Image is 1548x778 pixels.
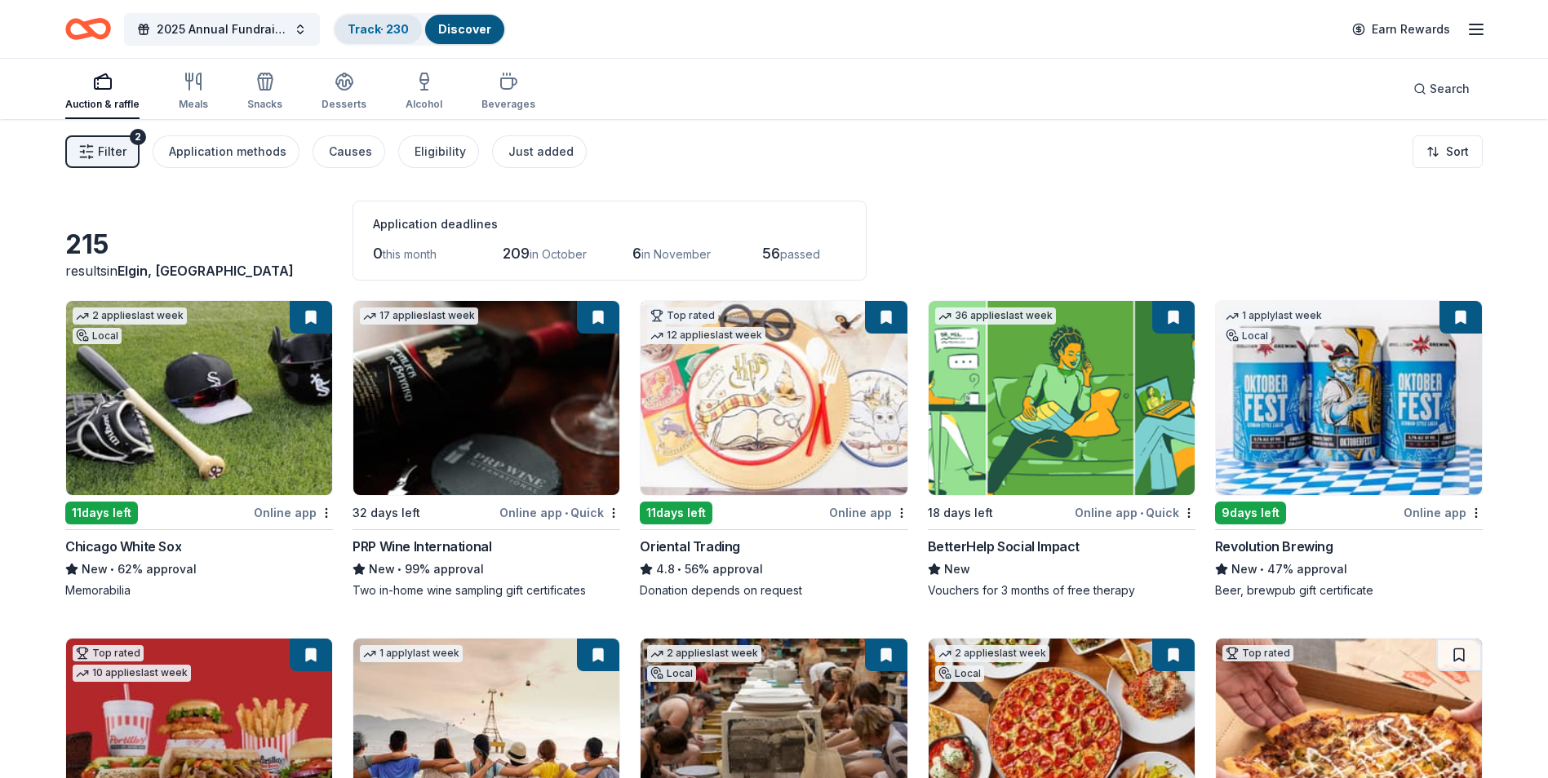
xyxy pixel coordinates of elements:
[935,307,1056,325] div: 36 applies last week
[780,247,820,261] span: passed
[179,98,208,111] div: Meals
[66,301,332,495] img: Image for Chicago White Sox
[492,135,587,168] button: Just added
[313,135,385,168] button: Causes
[647,327,765,344] div: 12 applies last week
[73,665,191,682] div: 10 applies last week
[98,142,126,161] span: Filter
[353,537,491,556] div: PRP Wine International
[65,537,181,556] div: Chicago White Sox
[153,135,299,168] button: Application methods
[438,22,491,36] a: Discover
[107,263,294,279] span: in
[481,98,535,111] div: Beverages
[1260,563,1264,576] span: •
[369,559,395,579] span: New
[333,13,506,46] button: Track· 230Discover
[935,665,984,682] div: Local
[118,263,294,279] span: Elgin, [GEOGRAPHIC_DATA]
[935,645,1049,662] div: 2 applies last week
[1075,502,1195,523] div: Online app Quick
[928,503,993,523] div: 18 days left
[481,65,535,119] button: Beverages
[565,506,568,519] span: •
[1222,307,1325,325] div: 1 apply last week
[65,582,333,599] div: Memorabilia
[1446,142,1469,161] span: Sort
[348,22,409,36] a: Track· 230
[65,261,333,281] div: results
[656,559,675,579] span: 4.8
[1215,582,1483,599] div: Beer, brewpub gift certificate
[65,98,140,111] div: Auction & raffle
[353,300,620,599] a: Image for PRP Wine International17 applieslast week32 days leftOnline app•QuickPRP Wine Internati...
[353,503,420,523] div: 32 days left
[398,563,402,576] span: •
[373,214,846,234] div: Application deadlines
[65,559,333,579] div: 62% approval
[247,98,282,111] div: Snacks
[640,300,907,599] a: Image for Oriental TradingTop rated12 applieslast week11days leftOnline appOriental Trading4.8•56...
[130,129,146,145] div: 2
[640,502,712,524] div: 11 days left
[65,10,111,48] a: Home
[322,65,366,119] button: Desserts
[944,559,970,579] span: New
[678,563,682,576] span: •
[247,65,282,119] button: Snacks
[641,301,907,495] img: Image for Oriental Trading
[373,245,383,262] span: 0
[1222,645,1293,661] div: Top rated
[640,537,740,556] div: Oriental Trading
[829,502,908,523] div: Online app
[398,135,479,168] button: Eligibility
[1400,73,1483,105] button: Search
[1413,135,1483,168] button: Sort
[65,65,140,119] button: Auction & raffle
[1140,506,1143,519] span: •
[406,65,442,119] button: Alcohol
[647,307,718,324] div: Top rated
[65,135,140,168] button: Filter2
[928,582,1195,599] div: Vouchers for 3 months of free therapy
[360,645,463,662] div: 1 apply last week
[503,245,530,262] span: 209
[928,300,1195,599] a: Image for BetterHelp Social Impact36 applieslast week18 days leftOnline app•QuickBetterHelp Socia...
[110,563,114,576] span: •
[499,502,620,523] div: Online app Quick
[322,98,366,111] div: Desserts
[1342,15,1460,44] a: Earn Rewards
[353,582,620,599] div: Two in-home wine sampling gift certificates
[353,559,620,579] div: 99% approval
[647,665,696,682] div: Local
[254,502,333,523] div: Online app
[73,645,144,661] div: Top rated
[169,142,286,161] div: Application methods
[632,245,641,262] span: 6
[929,301,1195,495] img: Image for BetterHelp Social Impact
[1215,537,1333,556] div: Revolution Brewing
[1216,301,1482,495] img: Image for Revolution Brewing
[1215,502,1286,524] div: 9 days left
[1404,502,1483,523] div: Online app
[928,537,1080,556] div: BetterHelp Social Impact
[1430,79,1470,99] span: Search
[73,328,122,344] div: Local
[82,559,108,579] span: New
[1231,559,1257,579] span: New
[415,142,466,161] div: Eligibility
[157,20,287,39] span: 2025 Annual Fundraising Gala
[508,142,574,161] div: Just added
[360,307,478,325] div: 17 applies last week
[329,142,372,161] div: Causes
[640,559,907,579] div: 56% approval
[65,300,333,599] a: Image for Chicago White Sox2 applieslast weekLocal11days leftOnline appChicago White SoxNew•62% a...
[641,247,711,261] span: in November
[353,301,619,495] img: Image for PRP Wine International
[1215,300,1483,599] a: Image for Revolution Brewing1 applylast weekLocal9days leftOnline appRevolution BrewingNew•47% ap...
[179,65,208,119] button: Meals
[406,98,442,111] div: Alcohol
[1215,559,1483,579] div: 47% approval
[124,13,320,46] button: 2025 Annual Fundraising Gala
[647,645,761,662] div: 2 applies last week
